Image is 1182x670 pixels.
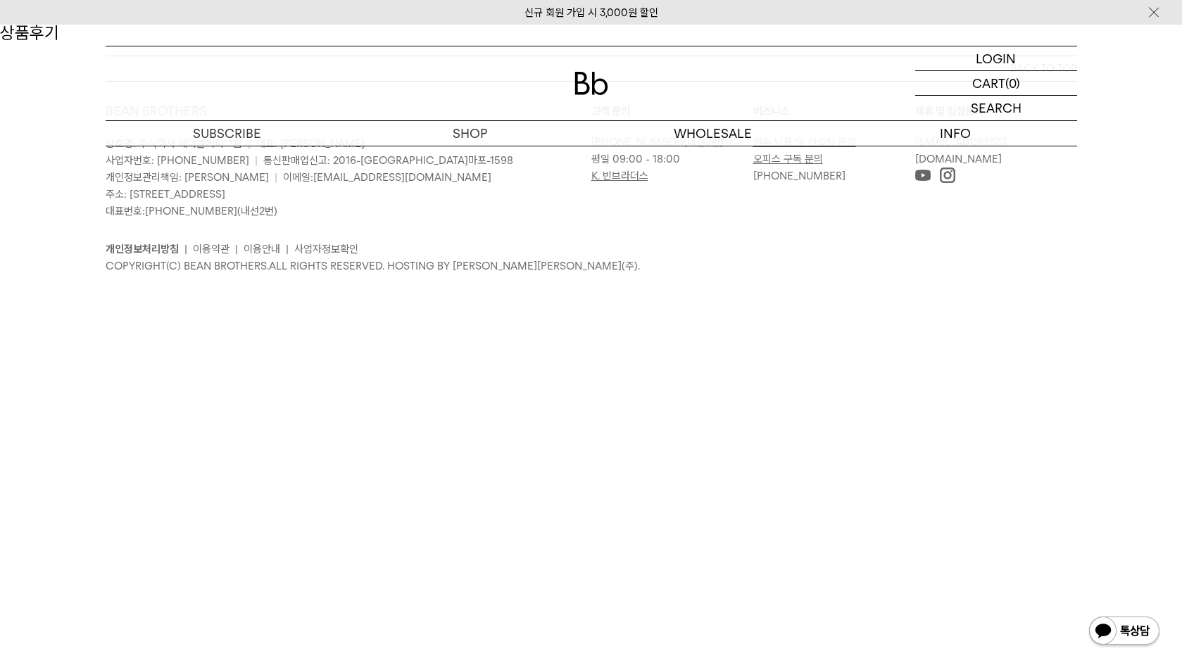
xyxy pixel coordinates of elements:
[193,243,230,255] a: 이용약관
[106,188,225,201] span: 주소: [STREET_ADDRESS]
[283,171,491,184] span: 이메일:
[255,154,258,167] span: |
[574,72,608,95] img: 로고
[1088,615,1161,649] img: 카카오톡 채널 1:1 채팅 버튼
[235,241,238,258] li: |
[524,6,658,19] a: 신규 회원 가입 시 3,000원 할인
[591,151,746,167] p: 평일 09:00 - 18:00
[313,171,491,184] a: [EMAIL_ADDRESS][DOMAIN_NAME]
[976,46,1016,70] p: LOGIN
[106,121,348,146] a: SUBSCRIBE
[972,71,1005,95] p: CART
[1005,71,1020,95] p: (0)
[286,241,289,258] li: |
[106,205,277,217] span: 대표번호: (내선2번)
[591,170,648,182] a: K. 빈브라더스
[294,243,358,255] a: 사업자정보확인
[184,241,187,258] li: |
[753,153,823,165] a: 오피스 구독 문의
[263,154,513,167] span: 통신판매업신고: 2016-[GEOGRAPHIC_DATA]마포-1598
[834,121,1077,146] p: INFO
[106,154,249,167] span: 사업자번호: [PHONE_NUMBER]
[971,96,1021,120] p: SEARCH
[106,258,1077,274] p: COPYRIGHT(C) BEAN BROTHERS. ALL RIGHTS RESERVED. HOSTING BY [PERSON_NAME][PERSON_NAME](주).
[145,205,237,217] a: [PHONE_NUMBER]
[591,121,834,146] p: WHOLESALE
[244,243,280,255] a: 이용안내
[915,46,1077,71] a: LOGIN
[915,71,1077,96] a: CART (0)
[106,171,269,184] span: 개인정보관리책임: [PERSON_NAME]
[753,170,845,182] a: [PHONE_NUMBER]
[106,243,179,255] a: 개인정보처리방침
[275,171,277,184] span: |
[348,121,591,146] a: SHOP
